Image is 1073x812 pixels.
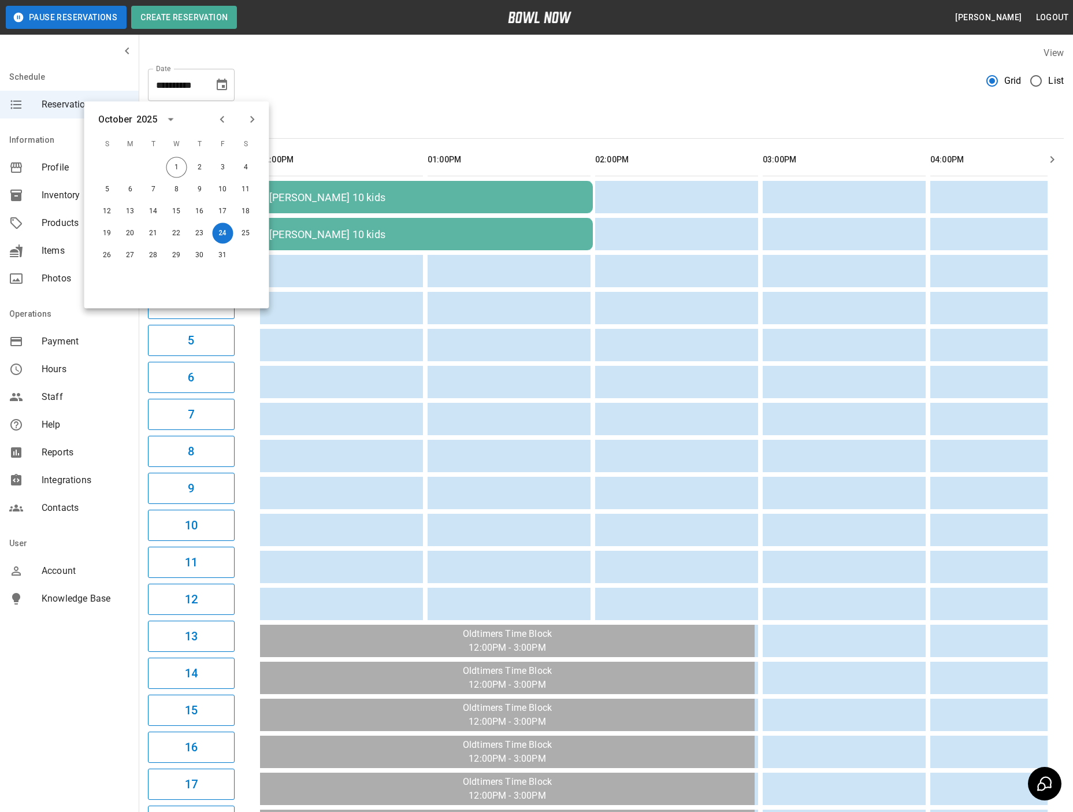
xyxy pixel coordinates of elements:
span: Account [42,564,129,578]
div: [PERSON_NAME] 10 kids [269,191,584,203]
h6: 13 [185,627,198,646]
span: S [97,133,118,156]
button: 10 [148,510,235,541]
span: Integrations [42,473,129,487]
button: Oct 9, 2025 [190,179,210,200]
h6: 5 [188,331,194,350]
button: 11 [148,547,235,578]
button: 9 [148,473,235,504]
span: M [120,133,141,156]
div: 2025 [136,113,158,127]
h6: 8 [188,442,194,461]
button: Oct 3, 2025 [213,157,233,178]
button: Oct 5, 2025 [97,179,118,200]
button: Oct 28, 2025 [143,245,164,266]
th: 02:00PM [595,143,758,176]
button: 6 [148,362,235,393]
button: Oct 14, 2025 [143,201,164,222]
button: Oct 1, 2025 [166,157,187,178]
th: 12:00PM [260,143,423,176]
button: Oct 10, 2025 [213,179,233,200]
span: Contacts [42,501,129,515]
button: Oct 4, 2025 [236,157,257,178]
th: 03:00PM [763,143,926,176]
button: 12 [148,584,235,615]
div: October [98,113,133,127]
button: Previous month [213,110,232,129]
button: 15 [148,695,235,726]
button: Oct 12, 2025 [97,201,118,222]
span: Hours [42,362,129,376]
button: Oct 21, 2025 [143,223,164,244]
span: Products [42,216,129,230]
label: View [1044,47,1064,58]
button: Oct 17, 2025 [213,201,233,222]
button: Oct 22, 2025 [166,223,187,244]
span: List [1048,74,1064,88]
button: Create Reservation [131,6,237,29]
img: logo [508,12,571,23]
span: Profile [42,161,129,175]
button: 7 [148,399,235,430]
button: Choose date, selected date is Oct 24, 2025 [210,73,233,97]
th: 01:00PM [428,143,591,176]
button: Oct 2, 2025 [190,157,210,178]
span: S [236,133,257,156]
button: Oct 8, 2025 [166,179,187,200]
span: Reports [42,446,129,459]
button: Oct 24, 2025 [213,223,233,244]
span: Reservations [42,98,129,112]
span: T [143,133,164,156]
h6: 17 [185,775,198,794]
h6: 15 [185,701,198,720]
button: calendar view is open, switch to year view [161,110,180,129]
button: Logout [1031,7,1073,28]
span: Payment [42,335,129,348]
button: 13 [148,621,235,652]
button: Oct 19, 2025 [97,223,118,244]
span: Staff [42,390,129,404]
button: Oct 20, 2025 [120,223,141,244]
h6: 14 [185,664,198,683]
span: Help [42,418,129,432]
button: Oct 18, 2025 [236,201,257,222]
button: Oct 27, 2025 [120,245,141,266]
button: Oct 16, 2025 [190,201,210,222]
button: Next month [243,110,262,129]
div: inventory tabs [148,110,1064,138]
button: Oct 7, 2025 [143,179,164,200]
span: Photos [42,272,129,286]
button: 14 [148,658,235,689]
button: Oct 31, 2025 [213,245,233,266]
button: Oct 13, 2025 [120,201,141,222]
span: W [166,133,187,156]
button: [PERSON_NAME] [951,7,1026,28]
button: Oct 15, 2025 [166,201,187,222]
button: Oct 30, 2025 [190,245,210,266]
span: Items [42,244,129,258]
button: Oct 11, 2025 [236,179,257,200]
h6: 11 [185,553,198,572]
h6: 12 [185,590,198,609]
button: 8 [148,436,235,467]
span: Grid [1004,74,1022,88]
span: Inventory [42,188,129,202]
button: 5 [148,325,235,356]
h6: 7 [188,405,194,424]
button: Oct 25, 2025 [236,223,257,244]
button: Oct 26, 2025 [97,245,118,266]
button: 17 [148,769,235,800]
h6: 10 [185,516,198,535]
button: 16 [148,732,235,763]
h6: 16 [185,738,198,757]
button: Oct 23, 2025 [190,223,210,244]
span: T [190,133,210,156]
button: Oct 29, 2025 [166,245,187,266]
h6: 6 [188,368,194,387]
h6: 9 [188,479,194,498]
span: F [213,133,233,156]
button: Pause Reservations [6,6,127,29]
span: Knowledge Base [42,592,129,606]
button: Oct 6, 2025 [120,179,141,200]
div: [PERSON_NAME] 10 kids [269,228,584,240]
